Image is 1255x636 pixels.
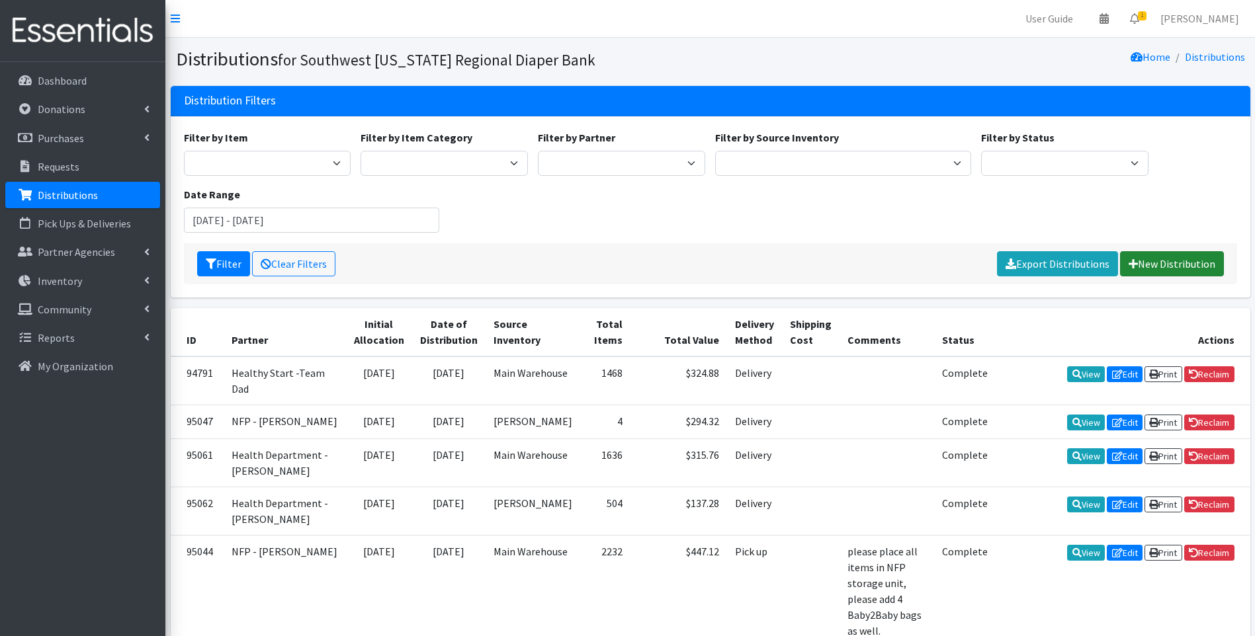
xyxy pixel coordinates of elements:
[5,96,160,122] a: Donations
[1150,5,1250,32] a: [PERSON_NAME]
[38,303,91,316] p: Community
[38,74,87,87] p: Dashboard
[38,102,85,116] p: Donations
[782,308,840,356] th: Shipping Cost
[840,308,934,356] th: Comments
[252,251,335,276] a: Clear Filters
[1015,5,1084,32] a: User Guide
[224,487,346,535] td: Health Department - [PERSON_NAME]
[727,308,782,356] th: Delivery Method
[184,130,248,145] label: Filter by Item
[224,308,346,356] th: Partner
[580,487,630,535] td: 504
[934,487,996,535] td: Complete
[5,67,160,94] a: Dashboard
[224,438,346,487] td: Health Department - [PERSON_NAME]
[5,353,160,379] a: My Organization
[1184,366,1234,382] a: Reclaim
[727,356,782,405] td: Delivery
[5,125,160,151] a: Purchases
[176,48,706,71] h1: Distributions
[346,405,412,438] td: [DATE]
[486,487,580,535] td: [PERSON_NAME]
[5,182,160,208] a: Distributions
[934,405,996,438] td: Complete
[486,405,580,438] td: [PERSON_NAME]
[727,405,782,438] td: Delivery
[38,132,84,145] p: Purchases
[934,356,996,405] td: Complete
[361,130,472,145] label: Filter by Item Category
[5,9,160,53] img: HumanEssentials
[197,251,250,276] button: Filter
[38,360,113,373] p: My Organization
[412,438,486,487] td: [DATE]
[934,308,996,356] th: Status
[1067,366,1105,382] a: View
[412,356,486,405] td: [DATE]
[224,405,346,438] td: NFP - [PERSON_NAME]
[5,325,160,351] a: Reports
[997,251,1118,276] a: Export Distributions
[171,487,224,535] td: 95062
[486,356,580,405] td: Main Warehouse
[727,438,782,487] td: Delivery
[5,268,160,294] a: Inventory
[346,356,412,405] td: [DATE]
[1184,497,1234,512] a: Reclaim
[1184,415,1234,430] a: Reclaim
[1067,448,1105,464] a: View
[1145,545,1182,561] a: Print
[486,438,580,487] td: Main Warehouse
[1184,448,1234,464] a: Reclaim
[184,208,440,233] input: January 1, 2011 - December 31, 2011
[1107,448,1143,464] a: Edit
[38,188,98,202] p: Distributions
[630,405,727,438] td: $294.32
[580,356,630,405] td: 1468
[171,308,224,356] th: ID
[5,210,160,237] a: Pick Ups & Deliveries
[486,308,580,356] th: Source Inventory
[1145,448,1182,464] a: Print
[981,130,1055,145] label: Filter by Status
[224,356,346,405] td: Healthy Start -Team Dad
[1119,5,1150,32] a: 1
[580,405,630,438] td: 4
[1138,11,1147,20] span: 1
[171,438,224,487] td: 95061
[1067,497,1105,512] a: View
[346,438,412,487] td: [DATE]
[38,245,115,258] p: Partner Agencies
[1067,545,1105,561] a: View
[630,308,727,356] th: Total Value
[1107,415,1143,430] a: Edit
[727,487,782,535] td: Delivery
[1120,251,1224,276] a: New Distribution
[38,217,131,230] p: Pick Ups & Deliveries
[278,50,595,69] small: for Southwest [US_STATE] Regional Diaper Bank
[38,331,75,344] p: Reports
[580,308,630,356] th: Total Items
[38,160,79,173] p: Requests
[412,308,486,356] th: Date of Distribution
[346,308,412,356] th: Initial Allocation
[1185,50,1245,63] a: Distributions
[1107,497,1143,512] a: Edit
[715,130,839,145] label: Filter by Source Inventory
[171,356,224,405] td: 94791
[1145,366,1182,382] a: Print
[1145,497,1182,512] a: Print
[5,239,160,265] a: Partner Agencies
[630,487,727,535] td: $137.28
[38,274,82,288] p: Inventory
[184,186,240,202] label: Date Range
[5,153,160,180] a: Requests
[1107,545,1143,561] a: Edit
[1107,366,1143,382] a: Edit
[412,487,486,535] td: [DATE]
[934,438,996,487] td: Complete
[630,438,727,487] td: $315.76
[184,94,276,108] h3: Distribution Filters
[996,308,1250,356] th: Actions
